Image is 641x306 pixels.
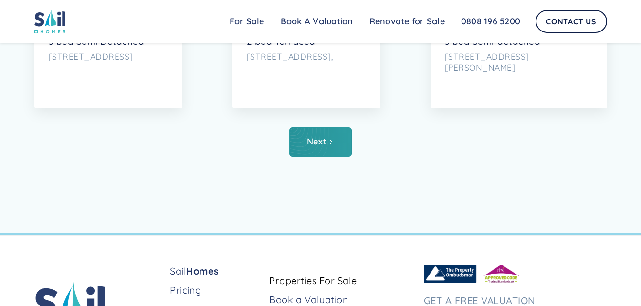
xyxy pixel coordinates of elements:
[269,274,416,287] a: Properties For Sale
[445,51,593,73] p: [STREET_ADDRESS][PERSON_NAME]
[289,127,352,157] a: Next Page
[247,36,366,47] p: 2 bed Terraced
[361,12,453,31] a: Renovate for Sale
[170,265,262,278] a: SailHomes
[445,36,593,47] p: 3 bed Semi-detached
[273,12,361,31] a: Book A Valuation
[247,51,366,62] p: [STREET_ADDRESS],
[307,137,326,146] div: Next
[34,10,66,33] img: sail home logo colored
[453,12,528,31] a: 0808 196 5200
[536,10,607,33] a: Contact Us
[49,36,168,47] p: 3 bed Semi Detached
[221,12,273,31] a: For Sale
[186,265,219,277] strong: Homes
[49,51,168,62] p: [STREET_ADDRESS]
[170,284,262,297] a: Pricing
[34,127,607,157] div: List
